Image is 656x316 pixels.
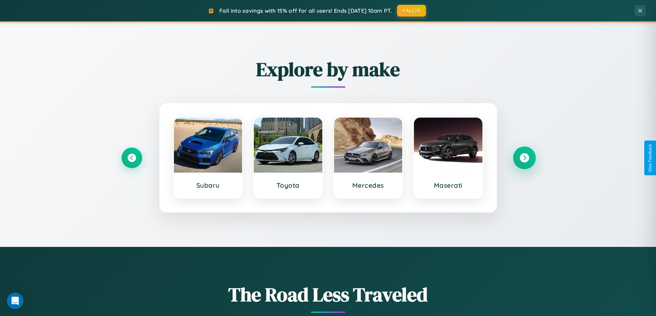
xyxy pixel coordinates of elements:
[7,293,23,309] div: Open Intercom Messenger
[219,7,392,14] span: Fall into savings with 15% off for all users! Ends [DATE] 10am PT.
[261,181,315,189] h3: Toyota
[122,56,535,83] h2: Explore by make
[181,181,236,189] h3: Subaru
[397,5,426,17] button: FALL15
[122,281,535,308] h1: The Road Less Traveled
[421,181,476,189] h3: Maserati
[648,144,653,172] div: Give Feedback
[341,181,396,189] h3: Mercedes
